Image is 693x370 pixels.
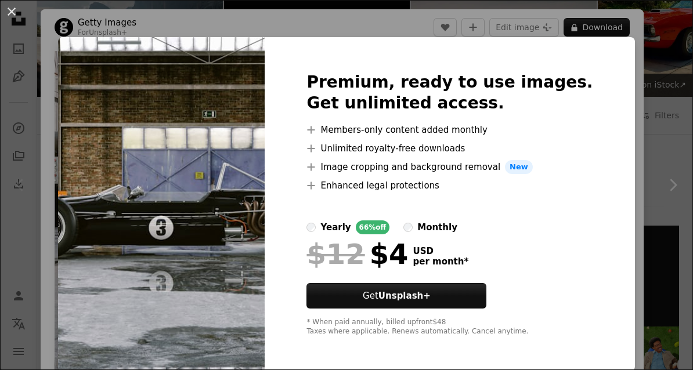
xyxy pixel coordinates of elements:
[505,160,533,174] span: New
[413,246,468,256] span: USD
[306,123,593,137] li: Members-only content added monthly
[320,220,351,234] div: yearly
[306,72,593,114] h2: Premium, ready to use images. Get unlimited access.
[306,239,408,269] div: $4
[417,220,457,234] div: monthly
[306,239,364,269] span: $12
[306,318,593,336] div: * When paid annually, billed upfront $48 Taxes where applicable. Renews automatically. Cancel any...
[356,220,390,234] div: 66% off
[403,223,413,232] input: monthly
[413,256,468,267] span: per month *
[306,160,593,174] li: Image cropping and background removal
[306,142,593,155] li: Unlimited royalty-free downloads
[306,283,486,309] button: GetUnsplash+
[306,223,316,232] input: yearly66%off
[378,291,431,301] strong: Unsplash+
[306,179,593,193] li: Enhanced legal protections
